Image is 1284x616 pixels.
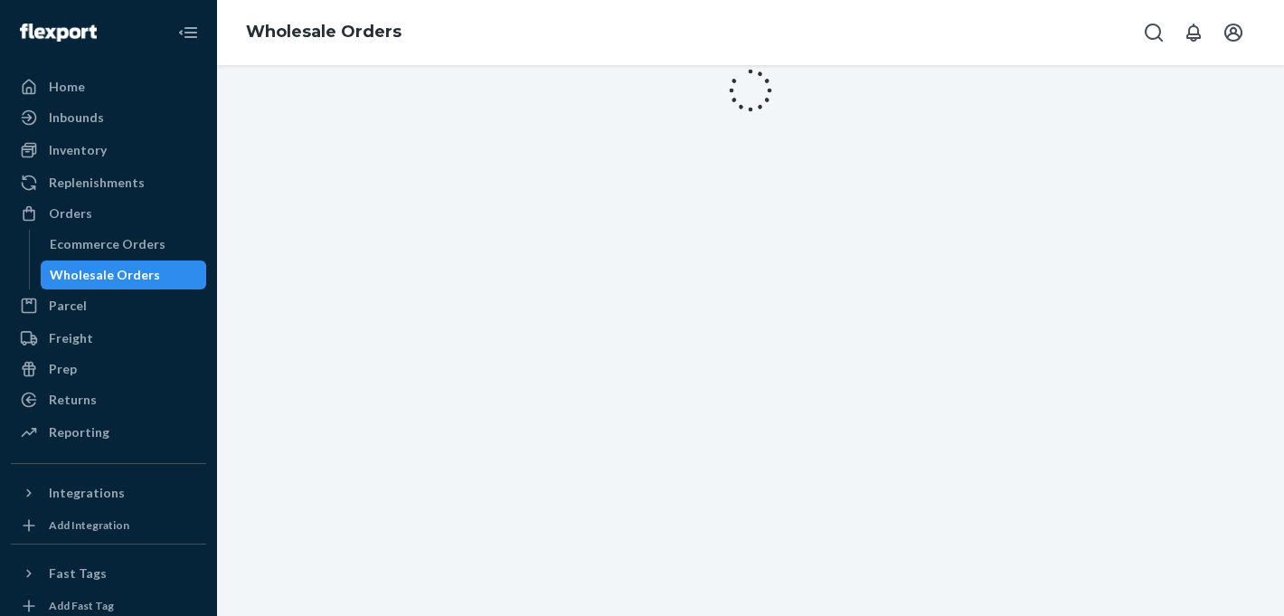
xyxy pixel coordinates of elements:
div: Freight [49,329,93,347]
button: Integrations [11,479,206,507]
div: Integrations [49,484,125,502]
a: Prep [11,355,206,384]
a: Replenishments [11,168,206,197]
a: Orders [11,199,206,228]
a: Add Integration [11,515,206,536]
button: Open notifications [1175,14,1212,51]
a: Freight [11,324,206,353]
div: Replenishments [49,174,145,192]
div: Reporting [49,423,109,441]
a: Wholesale Orders [246,22,401,42]
div: Home [49,78,85,96]
a: Inventory [11,136,206,165]
a: Ecommerce Orders [41,230,207,259]
div: Returns [49,391,97,409]
ol: breadcrumbs [231,6,416,59]
img: Flexport logo [20,24,97,42]
a: Parcel [11,291,206,320]
a: Wholesale Orders [41,261,207,289]
div: Inbounds [49,109,104,127]
button: Close Navigation [170,14,206,51]
button: Open account menu [1215,14,1251,51]
div: Inventory [49,141,107,159]
div: Orders [49,204,92,223]
a: Reporting [11,418,206,447]
a: Returns [11,385,206,414]
div: Prep [49,360,77,378]
a: Home [11,72,206,101]
button: Fast Tags [11,559,206,588]
button: Open Search Box [1136,14,1172,51]
a: Inbounds [11,103,206,132]
div: Add Integration [49,517,129,533]
div: Add Fast Tag [49,598,114,613]
div: Parcel [49,297,87,315]
div: Wholesale Orders [50,266,160,284]
div: Fast Tags [49,564,107,583]
div: Ecommerce Orders [50,235,165,253]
